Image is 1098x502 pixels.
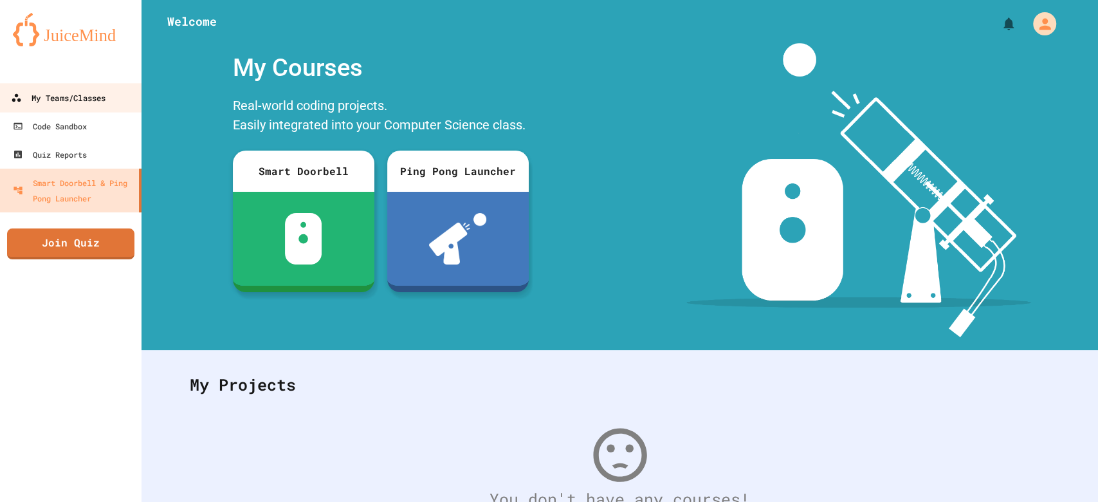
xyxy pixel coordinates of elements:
img: ppl-with-ball.png [429,213,486,265]
div: Ping Pong Launcher [387,151,529,192]
img: sdb-white.svg [285,213,322,265]
div: Smart Doorbell [233,151,374,192]
div: My Notifications [977,13,1020,35]
div: Smart Doorbell & Ping Pong Launcher [13,175,134,206]
div: Real-world coding projects. Easily integrated into your Computer Science class. [226,93,535,141]
img: banner-image-my-projects.png [686,43,1031,337]
div: My Account [1020,9,1059,39]
a: Join Quiz [7,228,134,259]
div: My Projects [177,360,1063,410]
div: My Courses [226,43,535,93]
div: My Teams/Classes [11,90,105,106]
div: Code Sandbox [13,118,87,134]
div: Quiz Reports [13,147,87,162]
img: logo-orange.svg [13,13,129,46]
